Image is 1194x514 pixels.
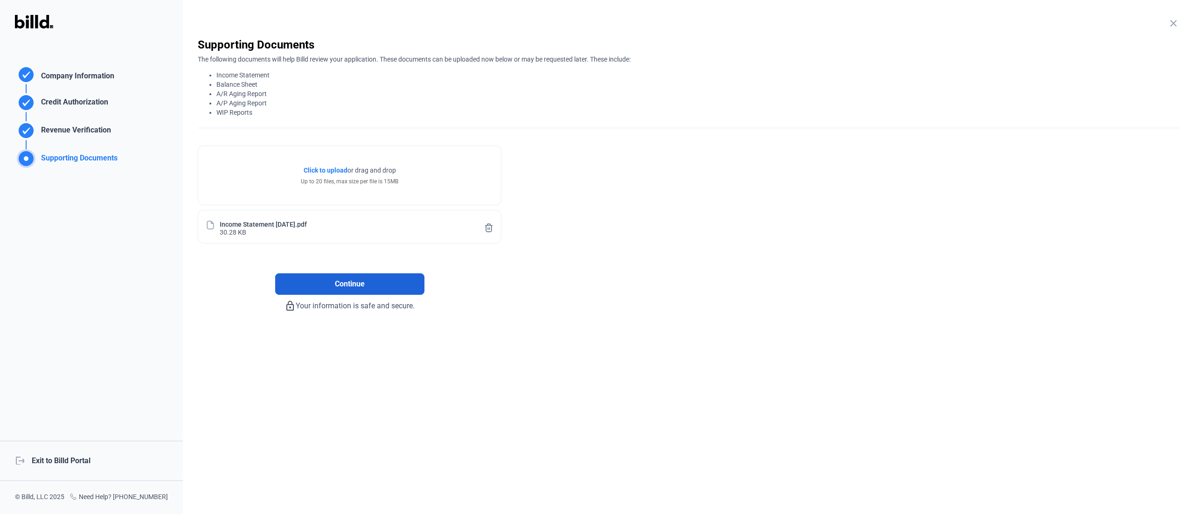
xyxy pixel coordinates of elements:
[216,70,1179,80] li: Income Statement
[301,177,398,186] div: Up to 20 files, max size per file is 15MB
[216,89,1179,98] li: A/R Aging Report
[69,492,168,503] div: Need Help? [PHONE_NUMBER]
[15,15,53,28] img: Billd Logo
[1168,18,1179,29] mat-icon: close
[347,166,396,175] span: or drag and drop
[37,153,118,168] div: Supporting Documents
[220,220,307,228] div: Income Statement [DATE].pdf
[15,455,24,465] mat-icon: logout
[220,228,246,236] div: 30.28 KB
[304,167,347,174] span: Click to upload
[216,80,1179,89] li: Balance Sheet
[285,300,296,312] mat-icon: lock_outline
[216,108,1179,117] li: WIP Reports
[198,52,1179,117] div: The following documents will help Billd review your application. These documents can be uploaded ...
[37,97,108,112] div: Credit Authorization
[15,492,64,503] div: © Billd, LLC 2025
[335,278,365,290] span: Continue
[37,70,114,84] div: Company Information
[216,98,1179,108] li: A/P Aging Report
[275,273,424,295] button: Continue
[37,125,111,140] div: Revenue Verification
[198,295,501,312] div: Your information is safe and secure.
[198,37,1179,52] div: Supporting Documents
